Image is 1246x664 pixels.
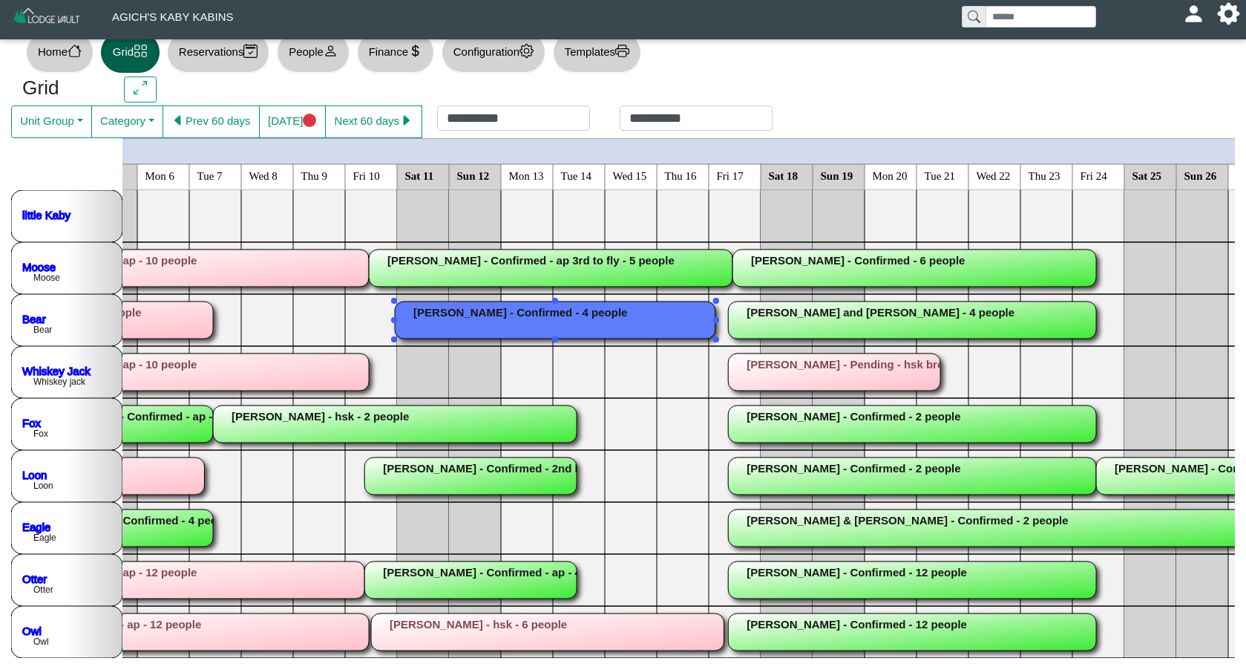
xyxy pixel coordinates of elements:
[1223,8,1234,19] svg: gear fill
[620,105,773,131] input: Check out
[163,105,260,138] button: caret left fillPrev 60 days
[171,114,186,128] svg: caret left fill
[22,624,42,637] a: Owl
[33,429,48,439] text: Fox
[26,32,94,73] button: Homehouse
[977,169,1011,181] text: Wed 22
[303,114,317,128] svg: circle fill
[509,169,544,181] text: Mon 13
[1184,169,1217,181] text: Sun 26
[22,468,47,481] a: Loon
[12,6,82,32] img: Z
[249,169,278,181] text: Wed 8
[22,572,47,585] a: Otter
[437,105,590,131] input: Check in
[1132,169,1162,181] text: Sat 25
[134,81,148,95] svg: arrows angle expand
[22,416,42,429] a: Fox
[101,32,160,73] button: Gridgrid
[259,105,326,138] button: [DATE]circle fill
[145,169,175,181] text: Mon 6
[1188,8,1199,19] svg: person fill
[519,44,534,58] svg: gear
[22,260,56,273] a: Moose
[613,169,647,181] text: Wed 15
[33,585,53,595] text: Otter
[243,44,258,58] svg: calendar2 check
[33,273,60,283] text: Moose
[873,169,908,181] text: Mon 20
[821,169,853,181] text: Sun 19
[405,169,434,181] text: Sat 11
[134,44,148,58] svg: grid
[968,10,980,22] svg: search
[301,169,327,181] text: Thu 9
[442,32,545,73] button: Configurationgear
[357,32,434,73] button: Financecurrency dollar
[22,312,46,325] a: Bear
[33,637,49,647] text: Owl
[33,533,56,543] text: Eagle
[68,44,82,58] svg: house
[124,77,156,103] button: arrows angle expand
[277,32,349,73] button: Peopleperson
[769,169,799,181] text: Sat 18
[353,169,380,181] text: Fri 10
[553,32,641,73] button: Templatesprinter
[91,105,163,138] button: Category
[408,44,422,58] svg: currency dollar
[325,105,422,138] button: Next 60 dayscaret right fill
[399,114,413,128] svg: caret right fill
[324,44,338,58] svg: person
[33,377,86,387] text: Whiskey jack
[665,169,697,181] text: Thu 16
[33,325,52,335] text: Bear
[717,169,744,181] text: Fri 17
[33,481,53,491] text: Loon
[925,169,956,181] text: Tue 21
[457,169,490,181] text: Sun 12
[11,105,92,138] button: Unit Group
[167,32,269,73] button: Reservationscalendar2 check
[22,208,71,221] a: little Kaby
[22,77,102,100] h3: Grid
[197,169,223,181] text: Tue 7
[561,169,592,181] text: Tue 14
[615,44,629,58] svg: printer
[1081,169,1108,181] text: Fri 24
[22,520,50,533] a: Eagle
[22,364,91,377] a: Whiskey Jack
[1029,169,1060,181] text: Thu 23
